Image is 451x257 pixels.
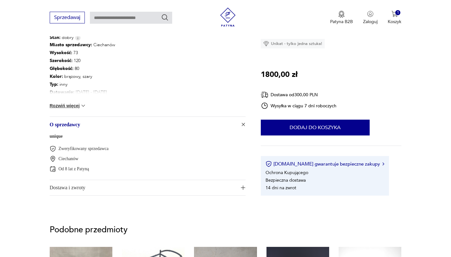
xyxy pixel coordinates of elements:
b: Wysokość : [50,50,72,56]
p: 73 [50,49,116,57]
button: Ikona plusaO sprzedawcy [50,117,246,132]
img: Ikona dostawy [261,91,268,99]
li: Bezpieczna dostawa [266,177,306,183]
img: Ikona plusa [240,121,246,128]
p: Zaloguj [363,19,378,25]
li: Ochrona Kupującego [266,170,308,176]
a: Ikona medaluPatyna B2B [330,11,353,25]
img: Patyna - sklep z meblami i dekoracjami vintage [218,8,237,27]
img: Ikona plusa [241,185,245,190]
div: 1 [395,10,401,16]
button: Patyna B2B [330,11,353,25]
img: Ciechanów [50,156,56,162]
li: 14 dni na zwrot [266,185,296,191]
button: Sprzedawaj [50,12,85,23]
img: Od 8 lat z Patyną [50,166,56,172]
b: Stan: [50,34,60,41]
b: Miasto sprzedawcy : [50,42,92,48]
p: Od 8 lat z Patyną [59,166,89,172]
img: chevron down [80,103,86,109]
p: Ciechanów [59,156,78,162]
button: [DOMAIN_NAME] gwarantuje bezpieczne zakupy [266,161,384,167]
img: Ikona strzałki w prawo [382,162,384,166]
p: 80 [50,65,116,72]
button: Zaloguj [363,11,378,25]
img: Ikona certyfikatu [266,161,272,167]
b: Typ : [50,81,58,87]
p: inny [50,80,116,88]
p: 120 [50,57,116,65]
p: 1800,00 zł [261,69,298,81]
b: Datowanie : [50,89,74,95]
button: Ikona plusaDostawa i zwroty [50,180,246,195]
div: Ikona plusaO sprzedawcy [50,132,246,180]
p: Koszyk [388,19,401,25]
div: Unikat - tylko jedna sztuka! [261,39,325,48]
div: Dostawa od 300,00 PLN [261,91,337,99]
img: Ikona diamentu [263,41,269,47]
button: Rozwiń więcej [50,103,86,109]
button: Szukaj [161,14,169,21]
b: Głębokość : [50,66,73,72]
img: Ikona koszyka [391,11,398,17]
img: Zweryfikowany sprzedawca [50,146,56,152]
p: Podobne przedmioty [50,226,402,234]
button: 1Koszyk [388,11,401,25]
p: [DATE] - [DATE] [50,88,116,96]
span: dobry [50,34,73,41]
p: Patyna B2B [330,19,353,25]
p: brązowy, szary [50,72,116,80]
img: Ikonka użytkownika [367,11,373,17]
img: Ikona medalu [338,11,345,18]
span: O sprzedawcy [50,117,237,132]
div: Wysyłka w ciągu 7 dni roboczych [261,102,337,110]
a: unique [50,134,63,139]
span: Dostawa i zwroty [50,180,237,195]
p: Zweryfikowany sprzedawca [59,146,109,152]
a: Sprzedawaj [50,16,85,20]
b: Szerokość : [50,58,72,64]
button: Dodaj do koszyka [261,120,370,135]
img: Info icon [75,35,81,41]
p: Ciechanów [50,41,116,49]
b: Kolor: [50,73,63,79]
